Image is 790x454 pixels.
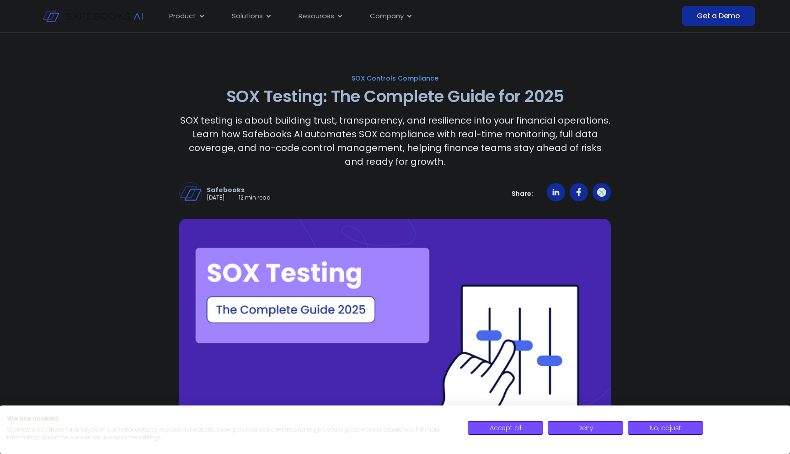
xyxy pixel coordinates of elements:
[162,7,591,25] div: Menu Toggle
[299,11,334,22] span: Resources
[512,189,533,198] p: Share:
[207,194,225,202] p: [DATE]
[468,421,543,435] button: Accept all cookies
[162,7,591,25] nav: Menu
[650,423,681,432] span: No, adjust
[682,6,755,26] a: Get a Demo
[577,423,593,432] span: Deny
[697,11,740,21] span: Get a Demo
[179,87,611,106] h1: SOX Testing: The Complete Guide for 2025
[548,421,623,435] button: Deny all cookies
[7,414,454,422] h2: We use cookies
[169,11,196,22] span: Product
[179,113,611,168] p: SOX testing is about building trust, transparency, and resilience into your financial operations....
[7,426,454,442] p: We may place these for analysis of our visitor data, to improve our website, show personalised co...
[370,11,404,22] span: Company
[207,186,271,194] p: Safebooks
[232,11,263,22] span: Solutions
[239,194,271,202] p: 12 min read
[90,74,700,82] a: SOX Controls Compliance
[180,183,202,205] img: Safebooks
[179,219,611,438] img: a hand touching a sheet of paper with the words sox testing on it
[628,421,703,435] button: Adjust cookie preferences
[490,423,521,432] span: Accept all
